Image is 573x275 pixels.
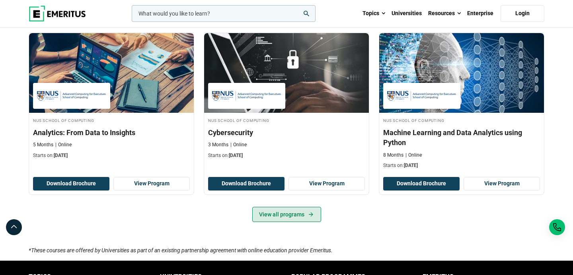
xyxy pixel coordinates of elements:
button: Download Brochure [383,177,460,191]
a: View Program [288,177,365,191]
a: Login [501,5,544,22]
p: Online [230,141,247,148]
img: NUS School of Computing [212,87,281,105]
p: 3 Months [208,141,228,148]
span: [DATE] [404,163,418,168]
button: Download Brochure [208,177,285,191]
img: Analytics: From Data to Insights | Online Business Analytics Course [29,33,194,113]
p: 8 Months [383,152,403,159]
h3: Cybersecurity [208,128,365,137]
h4: NUS School of Computing [383,117,540,124]
a: Cybersecurity Course by NUS School of Computing - September 30, 2025 NUS School of Computing NUS ... [204,33,369,163]
p: Starts on: [33,152,190,159]
a: View Program [113,177,190,191]
h3: Analytics: From Data to Insights [33,128,190,137]
p: 5 Months [33,141,53,148]
img: Cybersecurity | Online Cybersecurity Course [204,33,369,113]
a: View Program [464,177,540,191]
span: [DATE] [229,153,243,158]
img: NUS School of Computing [387,87,456,105]
p: Online [55,141,72,148]
h3: Machine Learning and Data Analytics using Python [383,128,540,147]
h4: NUS School of Computing [33,117,190,124]
img: Machine Learning and Data Analytics using Python | Online AI and Machine Learning Course [379,33,544,113]
h4: NUS School of Computing [208,117,365,124]
a: AI and Machine Learning Course by NUS School of Computing - September 30, 2025 NUS School of Comp... [379,33,544,173]
a: View all programs [252,207,321,222]
a: Business Analytics Course by NUS School of Computing - September 30, 2025 NUS School of Computing... [29,33,194,163]
img: NUS School of Computing [37,87,106,105]
i: *These courses are offered by Universities as part of an existing partnership agreement with onli... [29,247,333,253]
span: [DATE] [54,153,68,158]
button: Download Brochure [33,177,109,191]
p: Starts on: [383,162,540,169]
p: Starts on: [208,152,365,159]
p: Online [405,152,422,159]
input: woocommerce-product-search-field-0 [132,5,316,22]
